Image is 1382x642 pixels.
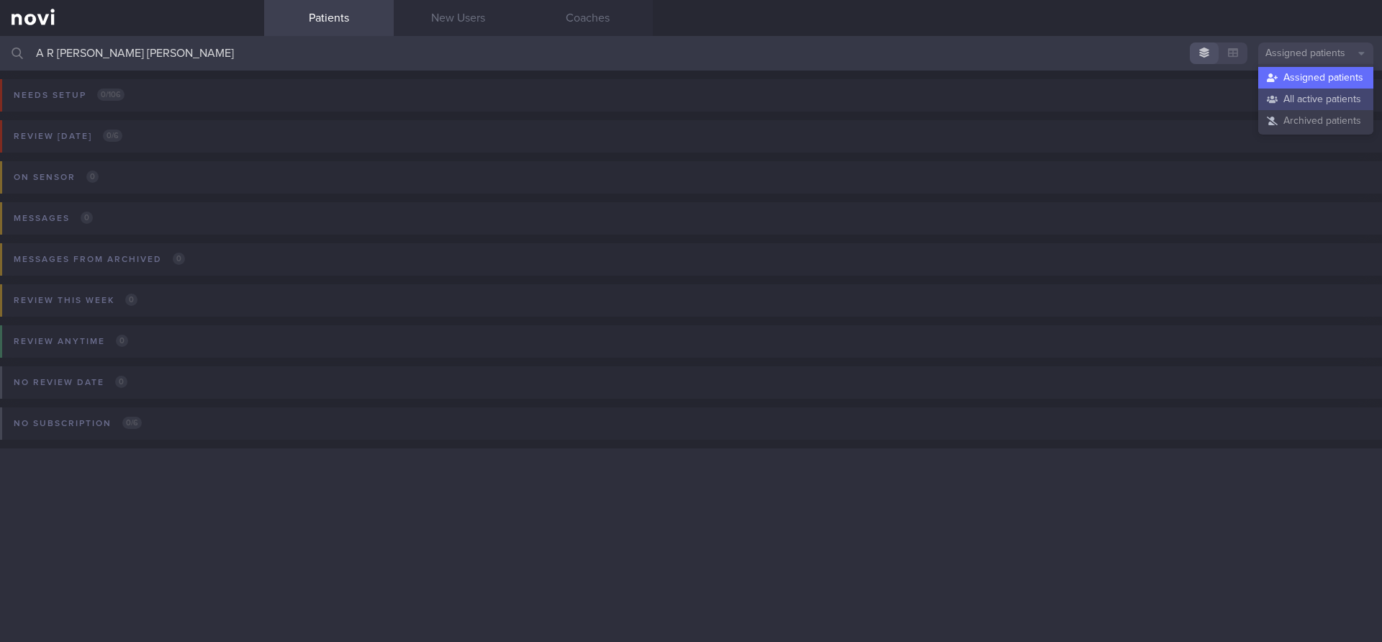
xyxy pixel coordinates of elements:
[116,335,128,347] span: 0
[10,291,141,310] div: Review this week
[10,332,132,351] div: Review anytime
[10,127,126,146] div: Review [DATE]
[10,250,189,269] div: Messages from Archived
[10,168,102,187] div: On sensor
[125,294,137,306] span: 0
[10,414,145,433] div: No subscription
[115,376,127,388] span: 0
[10,373,131,392] div: No review date
[1258,110,1373,132] button: Archived patients
[97,89,125,101] span: 0 / 106
[10,86,128,105] div: Needs setup
[103,130,122,142] span: 0 / 6
[1258,67,1373,89] button: Assigned patients
[86,171,99,183] span: 0
[1258,89,1373,110] button: All active patients
[122,417,142,429] span: 0 / 6
[81,212,93,224] span: 0
[173,253,185,265] span: 0
[1258,42,1373,64] button: Assigned patients
[10,209,96,228] div: Messages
